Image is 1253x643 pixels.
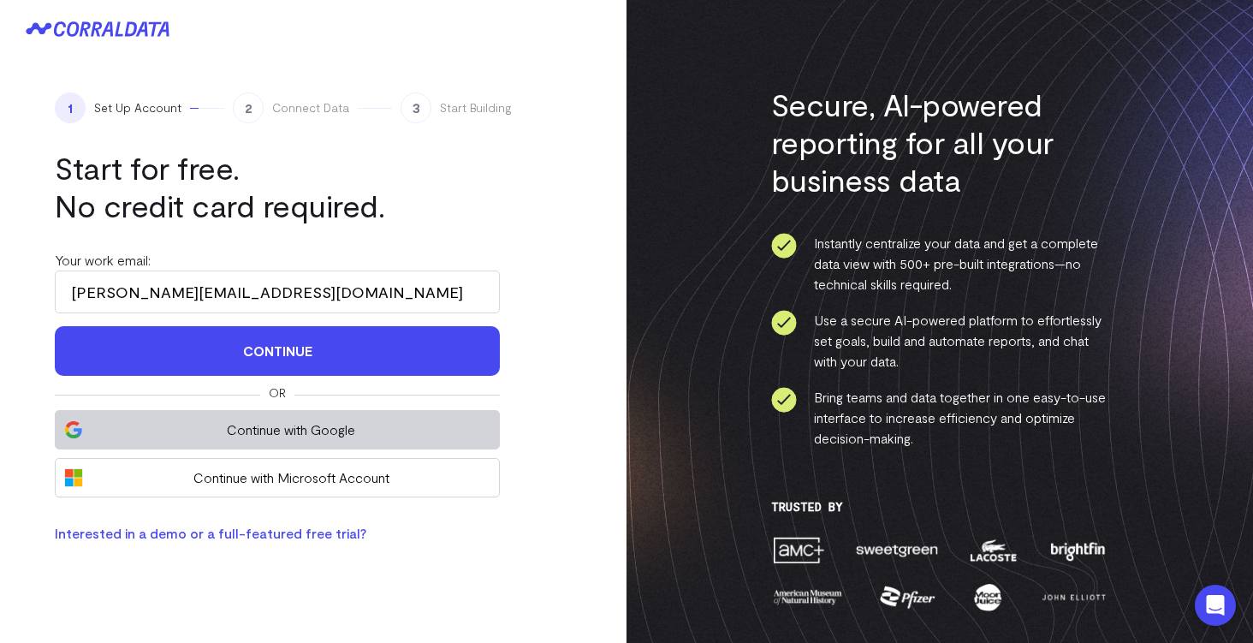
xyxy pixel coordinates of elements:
li: Bring teams and data together in one easy-to-use interface to increase efficiency and optimize de... [771,387,1109,449]
span: Connect Data [272,99,349,116]
span: Set Up Account [94,99,181,116]
a: Interested in a demo or a full-featured free trial? [55,525,366,541]
button: Continue with Microsoft Account [55,458,500,497]
span: Start Building [440,99,512,116]
h3: Secure, AI-powered reporting for all your business data [771,86,1109,199]
label: Your work email: [55,252,151,268]
button: Continue [55,326,500,376]
li: Use a secure AI-powered platform to effortlessly set goals, build and automate reports, and chat ... [771,310,1109,372]
div: Open Intercom Messenger [1195,585,1236,626]
input: Enter your work email address [55,271,500,313]
span: 1 [55,92,86,123]
span: 3 [401,92,431,123]
span: Or [269,384,286,402]
button: Continue with Google [55,410,500,450]
span: Continue with Microsoft Account [92,467,490,488]
span: Continue with Google [92,420,490,440]
li: Instantly centralize your data and get a complete data view with 500+ pre-built integrations—no t... [771,233,1109,295]
h3: Trusted By [771,500,1109,514]
h1: Start for free. No credit card required. [55,149,500,224]
span: 2 [233,92,264,123]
